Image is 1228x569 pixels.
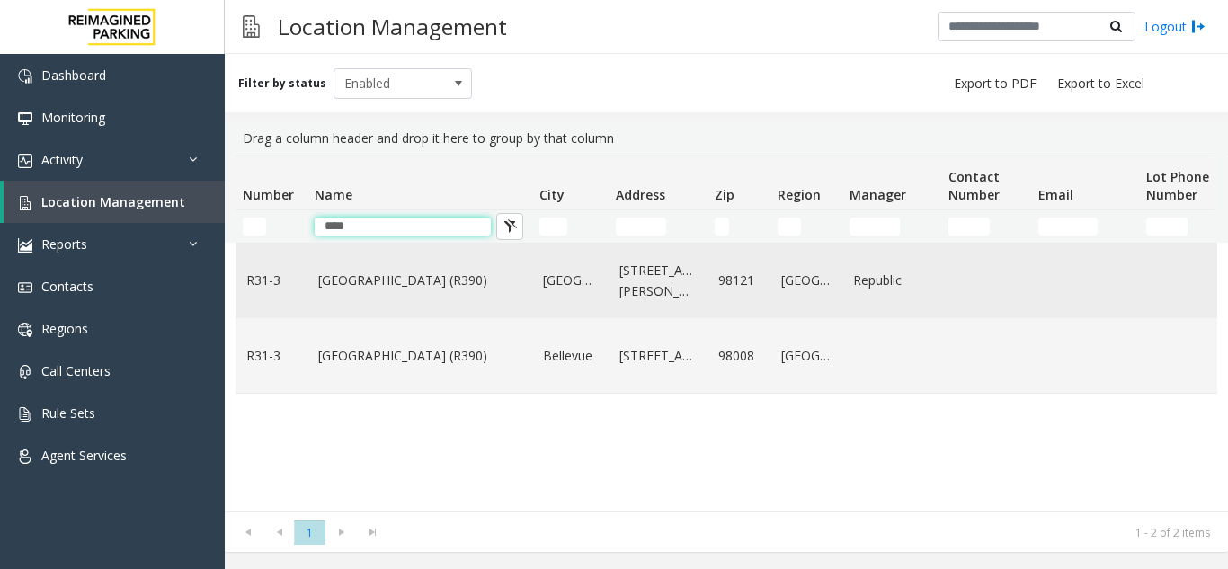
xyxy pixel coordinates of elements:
a: Logout [1144,17,1206,36]
td: Email Filter [1031,210,1139,243]
td: City Filter [532,210,609,243]
span: City [539,186,565,203]
span: Activity [41,151,83,168]
span: Rule Sets [41,405,95,422]
a: Bellevue [543,346,598,366]
span: Region [778,186,821,203]
span: Location Management [41,193,185,210]
a: [GEOGRAPHIC_DATA] (R390) [318,271,521,290]
span: Export to PDF [954,75,1037,93]
td: Manager Filter [842,210,941,243]
img: 'icon' [18,365,32,379]
a: Republic [853,271,930,290]
span: Address [616,186,665,203]
img: 'icon' [18,111,32,126]
img: logout [1191,17,1206,36]
a: [STREET_ADDRESS] [619,346,697,366]
td: Name Filter [307,210,532,243]
a: [GEOGRAPHIC_DATA] [781,271,832,290]
span: Agent Services [41,447,127,464]
kendo-pager-info: 1 - 2 of 2 items [399,525,1210,540]
a: 98121 [718,271,760,290]
button: Clear [496,213,523,240]
input: Manager Filter [850,218,900,236]
span: Number [243,186,294,203]
span: Export to Excel [1057,75,1144,93]
input: Region Filter [778,218,801,236]
input: Address Filter [616,218,666,236]
input: Email Filter [1038,218,1098,236]
img: 'icon' [18,280,32,295]
span: Contact Number [948,168,1000,203]
a: [STREET_ADDRESS][PERSON_NAME] [619,261,697,301]
img: 'icon' [18,323,32,337]
span: Monitoring [41,109,105,126]
input: Name Filter [315,218,491,236]
a: R31-3 [246,271,297,290]
span: Dashboard [41,67,106,84]
div: Data table [225,156,1228,511]
td: Address Filter [609,210,707,243]
h3: Location Management [269,4,516,49]
a: [GEOGRAPHIC_DATA] [543,271,598,290]
img: 'icon' [18,238,32,253]
a: Location Management [4,181,225,223]
td: Region Filter [770,210,842,243]
span: Manager [850,186,906,203]
span: Lot Phone Number [1146,168,1209,203]
td: Zip Filter [707,210,770,243]
input: Contact Number Filter [948,218,990,236]
a: 98008 [718,346,760,366]
input: City Filter [539,218,567,236]
a: R31-3 [246,346,297,366]
button: Export to Excel [1050,71,1152,96]
span: Page 1 [294,520,325,545]
img: 'icon' [18,407,32,422]
span: Regions [41,320,88,337]
td: Number Filter [236,210,307,243]
span: Email [1038,186,1073,203]
img: 'icon' [18,449,32,464]
button: Export to PDF [947,71,1044,96]
span: Contacts [41,278,93,295]
input: Number Filter [243,218,266,236]
span: Enabled [334,69,444,98]
a: [GEOGRAPHIC_DATA] (R390) [318,346,521,366]
input: Zip Filter [715,218,729,236]
img: pageIcon [243,4,260,49]
img: 'icon' [18,154,32,168]
img: 'icon' [18,196,32,210]
label: Filter by status [238,76,326,92]
input: Lot Phone Number Filter [1146,218,1188,236]
span: Zip [715,186,734,203]
span: Reports [41,236,87,253]
div: Drag a column header and drop it here to group by that column [236,121,1217,156]
span: Call Centers [41,362,111,379]
span: Name [315,186,352,203]
a: [GEOGRAPHIC_DATA] [781,346,832,366]
img: 'icon' [18,69,32,84]
td: Contact Number Filter [941,210,1031,243]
